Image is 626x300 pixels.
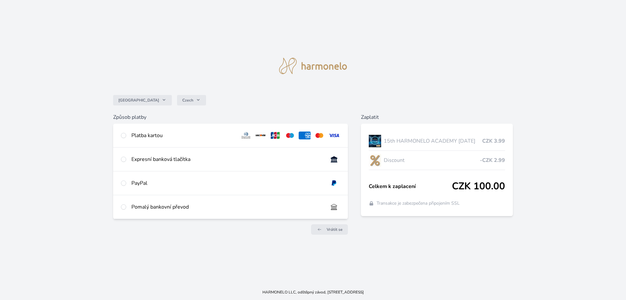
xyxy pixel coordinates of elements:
div: Expresní banková tlačítka [131,155,323,163]
span: -CZK 2.99 [480,156,505,164]
span: Vrátit se [327,227,343,232]
span: Discount [384,156,480,164]
img: onlineBanking_CZ.svg [328,155,340,163]
div: Pomalý bankovní převod [131,203,323,211]
h6: Způsob platby [113,113,348,121]
img: logo.svg [279,58,347,74]
h6: Zaplatit [361,113,513,121]
img: diners.svg [240,132,252,139]
img: discover.svg [255,132,267,139]
img: jcb.svg [269,132,281,139]
img: discount-lo.png [369,152,381,168]
img: visa.svg [328,132,340,139]
span: CZK 3.99 [482,137,505,145]
img: paypal.svg [328,179,340,187]
img: bankTransfer_IBAN.svg [328,203,340,211]
img: AKADEMIE_2025_virtual_1080x1080_ticket-lo.jpg [369,133,381,149]
span: Czech [182,98,193,103]
div: PayPal [131,179,323,187]
img: amex.svg [299,132,311,139]
span: 15th HARMONELO ACADEMY [DATE] [384,137,483,145]
span: Transakce je zabezpečena připojením SSL [377,200,460,207]
span: Celkem k zaplacení [369,182,452,190]
img: maestro.svg [284,132,296,139]
button: [GEOGRAPHIC_DATA] [113,95,172,105]
button: Czech [177,95,206,105]
img: mc.svg [313,132,325,139]
div: Platba kartou [131,132,235,139]
span: CZK 100.00 [452,181,505,192]
span: [GEOGRAPHIC_DATA] [118,98,159,103]
a: Vrátit se [311,224,348,235]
